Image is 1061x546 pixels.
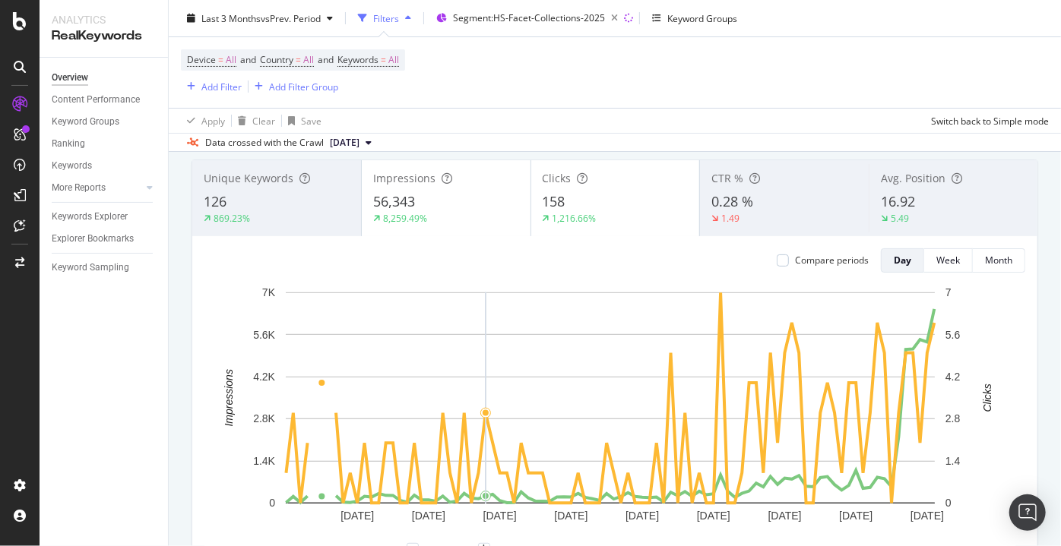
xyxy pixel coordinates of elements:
[881,248,924,273] button: Day
[381,53,386,66] span: =
[201,80,242,93] div: Add Filter
[240,53,256,66] span: and
[881,192,915,210] span: 16.92
[52,114,119,130] div: Keyword Groups
[204,192,226,210] span: 126
[52,70,88,86] div: Overview
[324,134,378,152] button: [DATE]
[260,53,293,66] span: Country
[181,77,242,96] button: Add Filter
[262,286,276,298] text: 7K
[301,114,321,127] div: Save
[891,212,909,225] div: 5.49
[296,53,301,66] span: =
[768,510,802,522] text: [DATE]
[945,329,961,341] text: 5.6
[181,109,225,133] button: Apply
[187,53,216,66] span: Device
[52,231,134,247] div: Explorer Bookmarks
[52,209,157,225] a: Keywords Explorer
[981,383,993,412] text: Clicks
[52,92,140,108] div: Content Performance
[352,6,417,30] button: Filters
[303,49,314,71] span: All
[201,114,225,127] div: Apply
[201,11,261,24] span: Last 3 Months
[252,114,275,127] div: Clear
[52,260,129,276] div: Keyword Sampling
[226,49,236,71] span: All
[223,369,235,426] text: Impressions
[52,158,92,174] div: Keywords
[721,212,740,225] div: 1.49
[249,77,338,96] button: Add Filter Group
[646,6,743,30] button: Keyword Groups
[269,497,275,509] text: 0
[483,510,517,522] text: [DATE]
[945,286,952,298] text: 7
[253,413,275,425] text: 2.8K
[253,371,275,383] text: 4.2K
[925,109,1049,133] button: Switch back to Simple mode
[330,136,359,150] span: 2025 Aug. 24th
[453,11,605,24] span: Segment: HS-Facet-Collections-2025
[52,180,106,196] div: More Reports
[945,455,961,467] text: 1.4
[936,254,960,267] div: Week
[318,53,334,66] span: and
[52,12,156,27] div: Analytics
[924,248,973,273] button: Week
[839,510,873,522] text: [DATE]
[711,192,753,210] span: 0.28 %
[52,136,157,152] a: Ranking
[881,171,945,185] span: Avg. Position
[697,510,730,522] text: [DATE]
[373,192,415,210] span: 56,343
[253,329,275,341] text: 5.6K
[553,212,597,225] div: 1,216.66%
[52,231,157,247] a: Explorer Bookmarks
[52,260,157,276] a: Keyword Sampling
[269,80,338,93] div: Add Filter Group
[337,53,378,66] span: Keywords
[340,510,374,522] text: [DATE]
[1009,494,1046,531] div: Open Intercom Messenger
[52,70,157,86] a: Overview
[373,11,399,24] div: Filters
[218,53,223,66] span: =
[945,371,961,383] text: 4.2
[388,49,399,71] span: All
[626,510,659,522] text: [DATE]
[52,136,85,152] div: Ranking
[205,136,324,150] div: Data crossed with the Crawl
[412,510,445,522] text: [DATE]
[931,114,1049,127] div: Switch back to Simple mode
[383,212,427,225] div: 8,259.49%
[945,413,961,425] text: 2.8
[554,510,588,522] text: [DATE]
[373,171,435,185] span: Impressions
[261,11,321,24] span: vs Prev. Period
[253,455,275,467] text: 1.4K
[52,180,142,196] a: More Reports
[52,209,128,225] div: Keywords Explorer
[667,11,737,24] div: Keyword Groups
[711,171,743,185] span: CTR %
[214,212,250,225] div: 869.23%
[282,109,321,133] button: Save
[52,114,157,130] a: Keyword Groups
[52,27,156,45] div: RealKeywords
[985,254,1012,267] div: Month
[795,254,869,267] div: Compare periods
[894,254,911,267] div: Day
[204,171,293,185] span: Unique Keywords
[181,6,339,30] button: Last 3 MonthsvsPrev. Period
[232,109,275,133] button: Clear
[945,497,952,509] text: 0
[911,510,944,522] text: [DATE]
[430,6,624,30] button: Segment:HS-Facet-Collections-2025
[543,192,565,210] span: 158
[52,158,157,174] a: Keywords
[543,171,572,185] span: Clicks
[52,92,157,108] a: Content Performance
